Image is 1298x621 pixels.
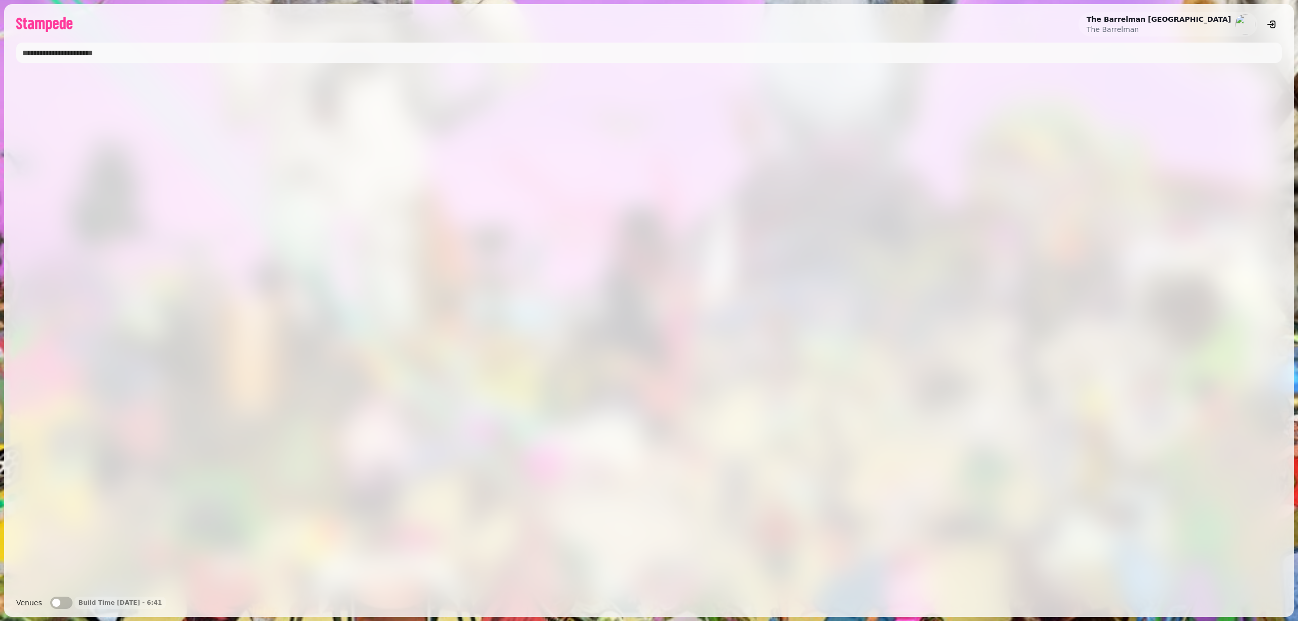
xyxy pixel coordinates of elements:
[16,597,42,609] label: Venues
[1087,14,1231,24] h2: The Barrelman [GEOGRAPHIC_DATA]
[79,599,162,607] p: Build Time [DATE] - 6:41
[1087,24,1231,34] p: The Barrelman
[16,17,73,32] img: logo
[1235,14,1255,34] img: aHR0cHM6Ly93d3cuZ3JhdmF0YXIuY29tL2F2YXRhci81NzJkZGZhZDNlZTI4NTA0MjZmZTE0YTA4MzFhYzU2Nz9zPTE1MCZkP...
[1261,14,1282,34] button: logout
